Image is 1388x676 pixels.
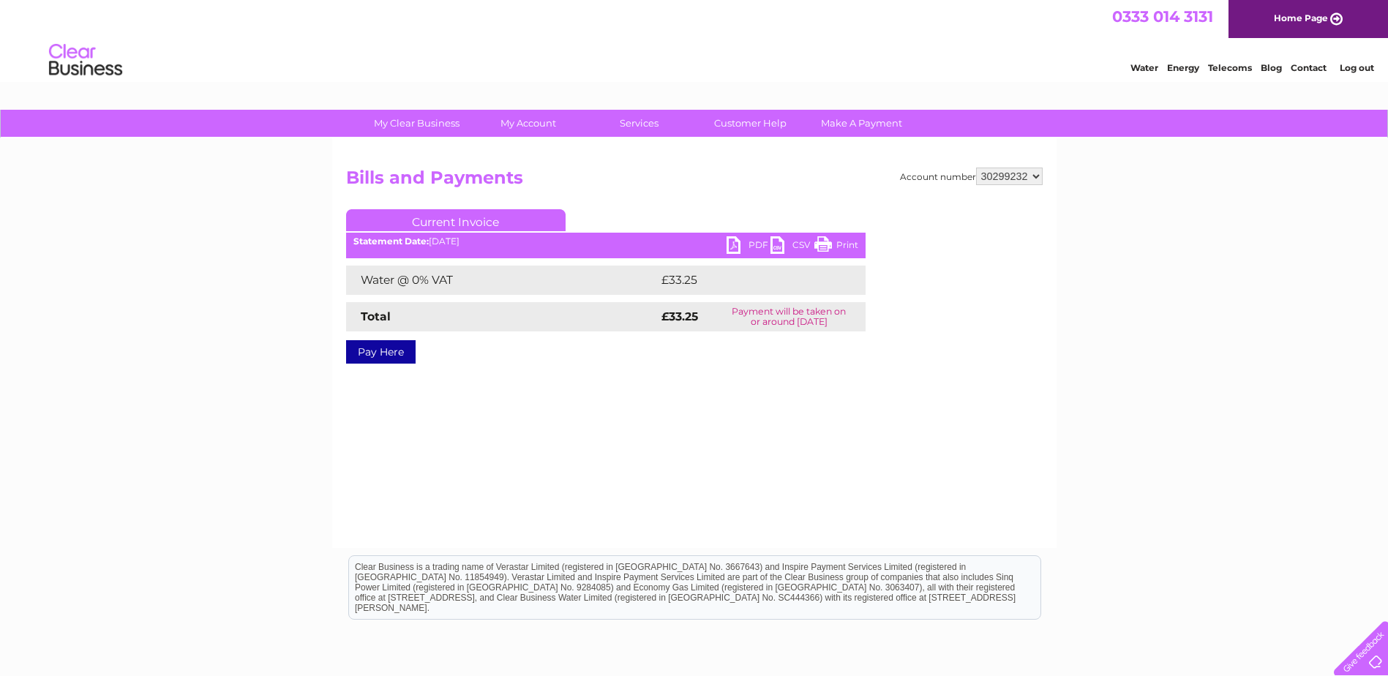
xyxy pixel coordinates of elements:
img: logo.png [48,38,123,83]
a: Print [814,236,858,258]
b: Statement Date: [353,236,429,247]
a: 0333 014 3131 [1112,7,1213,26]
td: £33.25 [658,266,836,295]
div: [DATE] [346,236,866,247]
a: Current Invoice [346,209,566,231]
div: Account number [900,168,1043,185]
a: Blog [1261,62,1282,73]
a: Contact [1291,62,1327,73]
a: Water [1130,62,1158,73]
h2: Bills and Payments [346,168,1043,195]
a: PDF [727,236,770,258]
a: CSV [770,236,814,258]
strong: Total [361,309,391,323]
td: Payment will be taken on or around [DATE] [713,302,866,331]
div: Clear Business is a trading name of Verastar Limited (registered in [GEOGRAPHIC_DATA] No. 3667643... [349,8,1040,71]
strong: £33.25 [661,309,698,323]
a: Telecoms [1208,62,1252,73]
a: My Account [468,110,588,137]
a: Services [579,110,699,137]
a: Make A Payment [801,110,922,137]
td: Water @ 0% VAT [346,266,658,295]
a: Energy [1167,62,1199,73]
a: Pay Here [346,340,416,364]
a: My Clear Business [356,110,477,137]
a: Customer Help [690,110,811,137]
a: Log out [1340,62,1374,73]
